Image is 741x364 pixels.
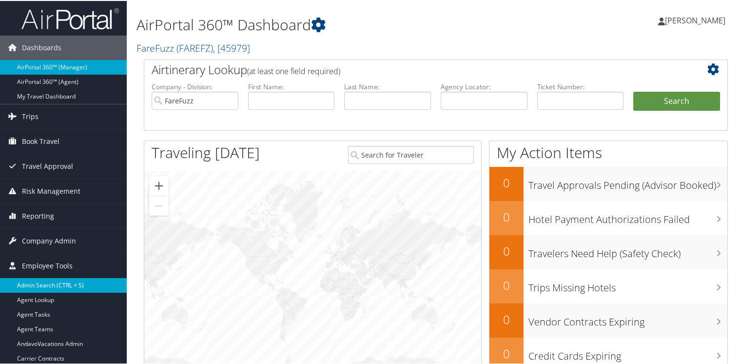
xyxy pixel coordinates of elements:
[489,268,727,303] a: 0Trips Missing Hotels
[152,142,260,162] h1: Traveling [DATE]
[22,153,73,178] span: Travel Approval
[528,173,727,191] h3: Travel Approvals Pending (Advisor Booked)
[22,253,73,277] span: Employee Tools
[489,303,727,337] a: 0Vendor Contracts Expiring
[489,208,524,224] h2: 0
[247,65,340,76] span: (at least one field required)
[489,276,524,293] h2: 0
[489,310,524,327] h2: 0
[348,145,474,163] input: Search for Traveler
[152,81,238,91] label: Company - Division:
[248,81,335,91] label: First Name:
[528,309,727,328] h3: Vendor Contracts Expiring
[152,61,671,77] h2: Airtinerary Lookup
[213,40,250,54] span: , [ 45979 ]
[489,166,727,200] a: 0Travel Approvals Pending (Advisor Booked)
[528,207,727,225] h3: Hotel Payment Authorizations Failed
[149,175,169,195] button: Zoom in
[22,228,76,252] span: Company Admin
[136,14,536,34] h1: AirPortal 360™ Dashboard
[489,344,524,361] h2: 0
[528,241,727,260] h3: Travelers Need Help (Safety Check)
[176,40,213,54] span: ( FAREFZ )
[22,103,39,128] span: Trips
[136,40,250,54] a: FareFuzz
[22,35,61,59] span: Dashboards
[665,14,725,25] span: [PERSON_NAME]
[344,81,431,91] label: Last Name:
[489,200,727,234] a: 0Hotel Payment Authorizations Failed
[633,91,720,110] button: Search
[489,234,727,268] a: 0Travelers Need Help (Safety Check)
[528,344,727,362] h3: Credit Cards Expiring
[21,6,119,29] img: airportal-logo.png
[489,174,524,190] h2: 0
[149,195,169,215] button: Zoom out
[441,81,527,91] label: Agency Locator:
[22,203,54,227] span: Reporting
[528,275,727,294] h3: Trips Missing Hotels
[537,81,624,91] label: Ticket Number:
[658,5,735,34] a: [PERSON_NAME]
[489,242,524,259] h2: 0
[22,178,80,202] span: Risk Management
[22,128,59,153] span: Book Travel
[489,142,727,162] h1: My Action Items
